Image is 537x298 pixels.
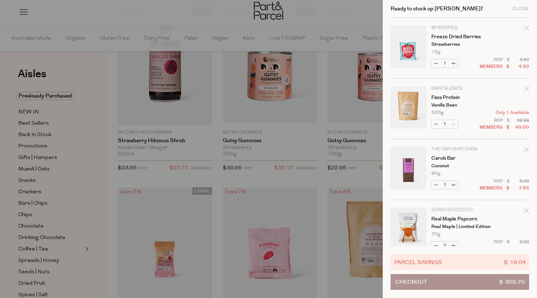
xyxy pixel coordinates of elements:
[431,103,487,108] p: Vanilla Bean
[499,274,525,289] span: $ 203.70
[431,42,487,47] p: Strawberries
[431,86,487,91] p: Bare Blends
[391,6,483,11] h2: Ready to stock up [PERSON_NAME]?
[395,274,427,289] span: Checkout
[524,25,529,34] div: Remove Freeze Dried Berries
[391,274,529,290] button: Checkout$ 203.70
[440,181,449,189] input: QTY Carob Bar
[431,50,441,54] span: 12g
[496,110,529,115] span: Only 1 Available
[431,26,487,30] p: My Berries
[431,164,487,168] p: Coconut
[431,171,441,176] span: 80g
[524,207,529,217] div: Remove Real Maple Popcorn
[394,258,442,266] span: Parcel Savings
[431,110,444,115] span: 500g
[431,217,487,222] a: Real Maple Popcorn
[431,208,487,212] p: Serious Food Co.
[431,156,487,161] a: Carob Bar
[431,224,487,229] p: Real Maple | Limited Edition
[440,242,449,250] input: QTY Real Maple Popcorn
[431,95,487,100] a: Fava Protein
[431,147,487,152] p: The Carob Kitchen
[504,258,526,266] span: $ 19.04
[431,232,441,237] span: 70g
[431,34,487,39] a: Freeze Dried Berries
[440,59,449,68] input: QTY Freeze Dried Berries
[512,6,529,11] div: Close
[524,146,529,156] div: Remove Carob Bar
[440,120,449,128] input: QTY Fava Protein
[524,85,529,95] div: Remove Fava Protein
